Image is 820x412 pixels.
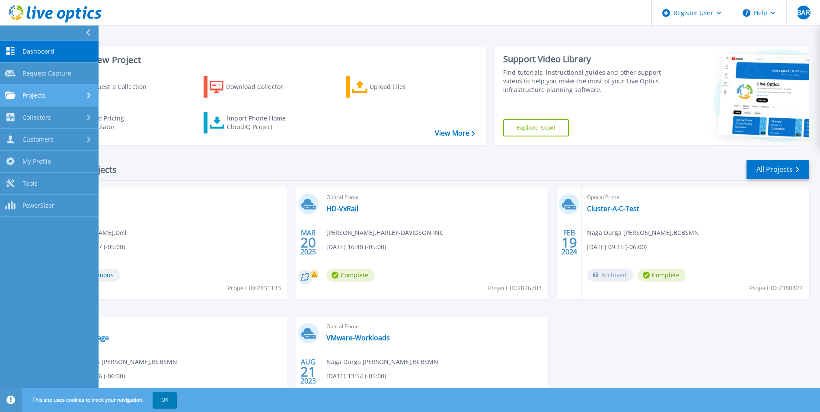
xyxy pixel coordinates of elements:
a: HD-VxRail [326,204,358,213]
div: FEB 2024 [561,227,578,258]
a: Request a Collection [61,76,158,98]
span: Project ID: 2831133 [227,283,281,293]
span: Complete [326,269,375,282]
span: Dashboard [22,48,54,55]
a: View More [435,129,475,137]
div: Find tutorials, instructional guides and other support videos to help you make the most of your L... [503,68,664,94]
span: Naga Durga [PERSON_NAME] , BCBSMN [65,357,177,367]
span: Project ID: 2826703 [488,283,542,293]
div: Upload Files [370,78,439,95]
a: Download Collector [204,76,300,98]
span: Naga Durga [PERSON_NAME] , BCBSMN [587,228,699,238]
span: Archived [587,269,633,282]
a: Upload Files [346,76,443,98]
div: Cloud Pricing Calculator [85,114,154,131]
span: [PERSON_NAME] , HARLEY-DAVIDSON INC [326,228,444,238]
span: This site uses cookies to track your navigation. [24,392,177,408]
span: Request Capture [22,70,71,77]
div: Download Collector [226,78,295,95]
span: Tools [22,180,38,187]
span: Optical Prime [65,322,282,331]
span: Projects [22,92,45,99]
div: Support Video Library [503,54,664,65]
a: Cluster-A-C-Test [587,204,639,213]
span: Complete [638,269,686,282]
button: OK [153,392,177,408]
span: 21 [300,368,316,375]
span: 20 [300,239,316,246]
a: Explore Now! [503,119,569,136]
span: Optical Prime [326,322,543,331]
span: Customers [22,136,54,143]
div: Request a Collection [86,78,155,95]
a: VMware-Workloads [326,333,390,342]
span: Optical Prime [326,193,543,202]
span: [DATE] 16:40 (-05:00) [326,242,386,252]
h3: Start a New Project [61,55,475,65]
span: Naga Durga [PERSON_NAME] , BCBSMN [326,357,438,367]
span: Optical Prime [587,193,804,202]
span: BAR [797,9,810,16]
span: Project ID: 2380422 [749,283,803,293]
div: AUG 2023 [300,356,316,387]
span: [DATE] 09:15 (-06:00) [587,242,647,252]
div: Import Phone Home CloudIQ Project [227,114,294,131]
a: Cloud Pricing Calculator [61,112,158,133]
span: Optical Prime [65,193,282,202]
a: All Projects [747,160,809,179]
span: 19 [562,239,577,246]
span: [DATE] 13:54 (-05:00) [326,371,386,381]
span: My Profile [22,158,51,165]
div: MAR 2025 [300,227,316,258]
span: PowerSizer [22,202,54,209]
span: Collectors [22,114,51,121]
